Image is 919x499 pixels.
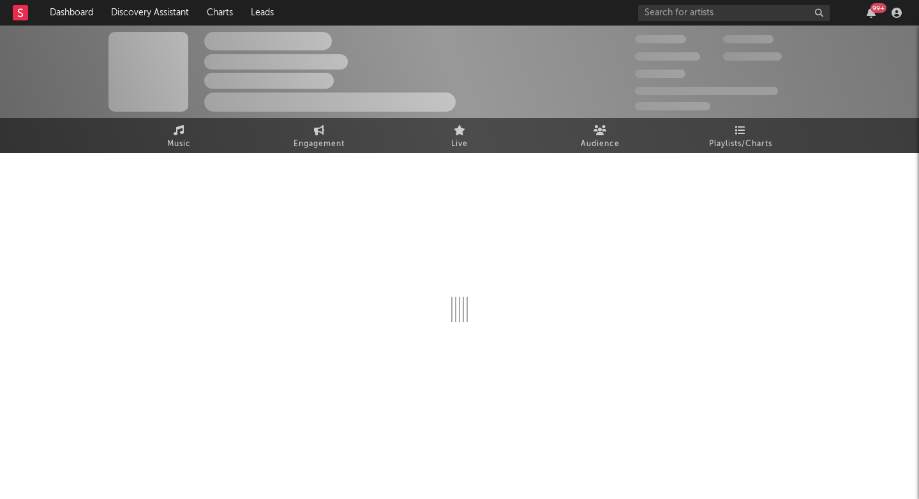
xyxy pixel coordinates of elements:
span: 50,000,000 [635,52,700,61]
a: Music [108,118,249,153]
span: Engagement [294,137,345,152]
span: 300,000 [635,35,686,43]
span: Audience [581,137,620,152]
span: Live [451,137,468,152]
span: Jump Score: 85.0 [635,102,710,110]
a: Engagement [249,118,389,153]
button: 99+ [867,8,876,18]
a: Playlists/Charts [670,118,811,153]
span: 50,000,000 Monthly Listeners [635,87,778,95]
span: Music [167,137,191,152]
span: 1,000,000 [723,52,782,61]
input: Search for artists [638,5,830,21]
a: Live [389,118,530,153]
div: 99 + [870,3,886,13]
a: Audience [530,118,670,153]
span: Playlists/Charts [709,137,772,152]
span: 100,000 [635,70,685,78]
span: 100,000 [723,35,773,43]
